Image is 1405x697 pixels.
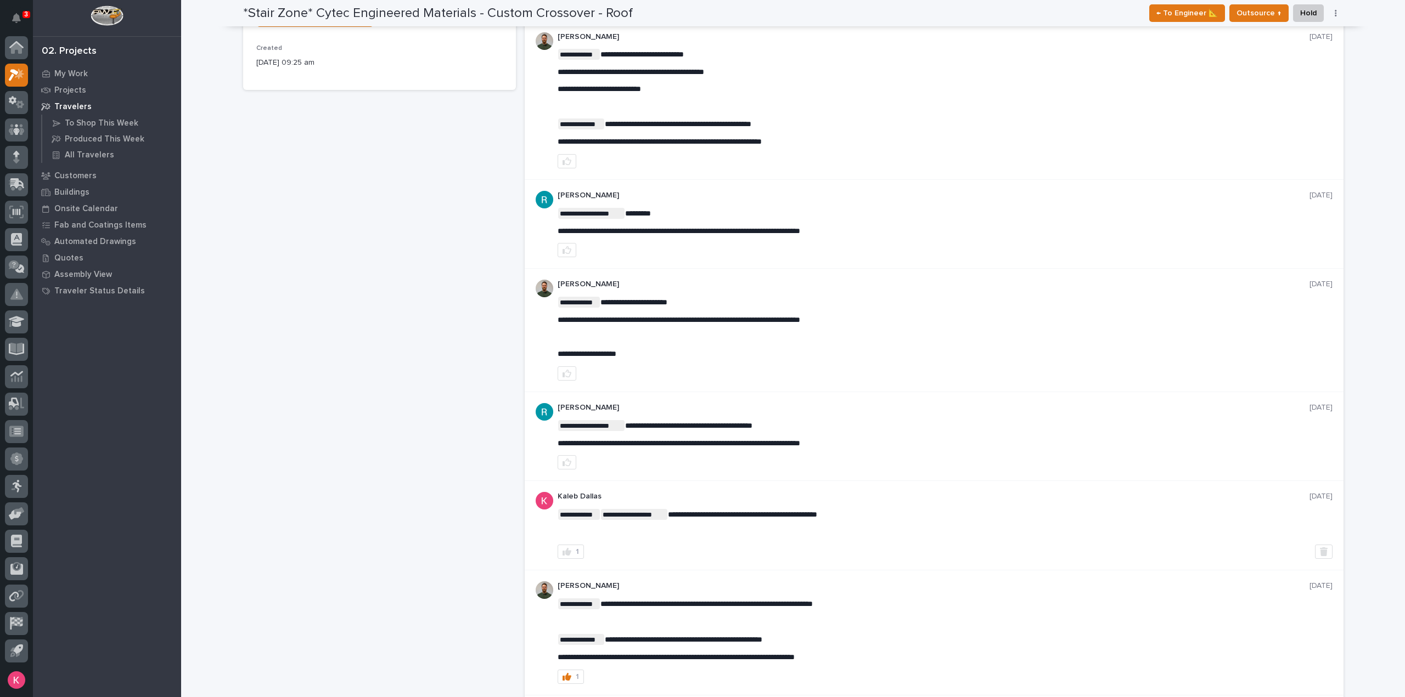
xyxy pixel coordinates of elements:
a: Traveler Status Details [33,282,181,299]
button: Delete post [1315,545,1333,559]
p: Quotes [54,253,83,263]
span: Created [256,45,282,52]
p: Onsite Calendar [54,204,118,214]
button: ← To Engineer 📐 [1149,4,1225,22]
div: Notifications3 [14,13,28,31]
p: Travelers [54,102,92,112]
button: like this post [558,366,576,381]
a: Projects [33,82,181,98]
div: 02. Projects [42,46,97,58]
p: [PERSON_NAME] [558,403,1310,412]
button: like this post [558,455,576,469]
button: Notifications [5,7,28,30]
img: ACg8ocLIQ8uTLu8xwXPI_zF_j4cWilWA_If5Zu0E3tOGGkFk=s96-c [536,191,553,208]
p: All Travelers [65,150,114,160]
a: Customers [33,167,181,184]
a: Produced This Week [42,131,181,146]
a: My Work [33,65,181,82]
p: To Shop This Week [65,118,138,128]
p: Projects [54,86,86,95]
button: like this post [558,154,576,168]
img: AATXAJw4slNr5ea0WduZQVIpKGhdapBAGQ9xVsOeEvl5=s96-c [536,280,553,297]
p: 3 [24,10,28,18]
p: [DATE] [1310,32,1333,42]
a: Buildings [33,184,181,200]
p: Traveler Status Details [54,286,145,296]
p: [DATE] [1310,403,1333,412]
img: AATXAJw4slNr5ea0WduZQVIpKGhdapBAGQ9xVsOeEvl5=s96-c [536,581,553,599]
p: [PERSON_NAME] [558,32,1310,42]
p: Kaleb Dallas [558,492,1310,501]
button: like this post [558,243,576,257]
p: [DATE] [1310,581,1333,591]
p: [PERSON_NAME] [558,581,1310,591]
p: Automated Drawings [54,237,136,247]
a: Onsite Calendar [33,200,181,217]
div: 1 [576,673,579,681]
a: Automated Drawings [33,233,181,250]
button: 1 [558,545,584,559]
img: ACg8ocLIQ8uTLu8xwXPI_zF_j4cWilWA_If5Zu0E3tOGGkFk=s96-c [536,403,553,421]
a: To Shop This Week [42,115,181,131]
p: [PERSON_NAME] [558,191,1310,200]
a: Assembly View [33,266,181,282]
button: Outsource ↑ [1229,4,1289,22]
a: All Travelers [42,147,181,162]
button: Hold [1293,4,1324,22]
p: Customers [54,171,97,181]
img: Workspace Logo [91,5,123,26]
img: AATXAJw4slNr5ea0WduZQVIpKGhdapBAGQ9xVsOeEvl5=s96-c [536,32,553,50]
p: My Work [54,69,88,79]
p: Produced This Week [65,134,144,144]
span: ← To Engineer 📐 [1156,7,1218,20]
button: users-avatar [5,668,28,692]
a: Fab and Coatings Items [33,217,181,233]
p: Assembly View [54,270,112,280]
span: Outsource ↑ [1237,7,1282,20]
a: Quotes [33,250,181,266]
p: [DATE] 09:25 am [256,57,503,69]
p: Buildings [54,188,89,197]
p: [DATE] [1310,492,1333,501]
span: Hold [1300,7,1317,20]
button: 1 [558,670,584,684]
p: [DATE] [1310,191,1333,200]
div: 1 [576,548,579,556]
p: [DATE] [1310,280,1333,289]
img: ACg8ocJFQJZtOpq0mXhEl6L5cbQXDkmdPAf0fdoBPnlMfqfX=s96-c [536,492,553,509]
h2: *Stair Zone* Cytec Engineered Materials - Custom Crossover - Roof [243,5,633,21]
a: Travelers [33,98,181,115]
p: Fab and Coatings Items [54,220,147,230]
p: [PERSON_NAME] [558,280,1310,289]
